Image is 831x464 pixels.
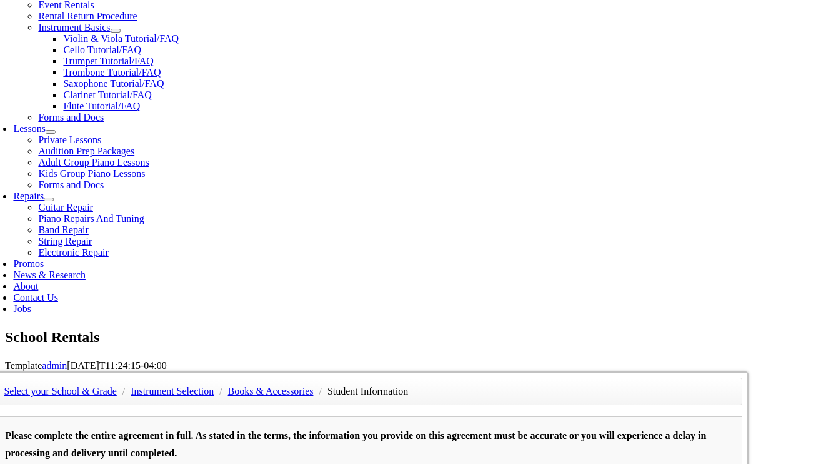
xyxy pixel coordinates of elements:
[119,386,128,396] span: /
[46,130,56,134] button: Open submenu of Lessons
[63,101,140,111] a: Flute Tutorial/FAQ
[137,3,156,17] span: of 2
[13,258,44,269] a: Promos
[63,44,141,55] a: Cello Tutorial/FAQ
[38,146,134,156] a: Audition Prep Packages
[13,191,44,201] a: Repairs
[38,11,137,21] a: Rental Return Procedure
[38,224,88,235] a: Band Repair
[356,3,445,16] select: Zoom
[38,202,93,213] a: Guitar Repair
[63,33,179,44] a: Violin & Viola Tutorial/FAQ
[38,112,104,123] a: Forms and Docs
[63,78,164,89] a: Saxophone Tutorial/FAQ
[228,386,314,396] a: Books & Accessories
[104,3,137,16] input: Page
[327,383,408,400] li: Student Information
[38,236,92,246] a: String Repair
[316,386,324,396] span: /
[111,29,121,33] button: Open submenu of Instrument Basics
[13,270,86,280] a: News & Research
[4,386,116,396] a: Select your School & Grade
[63,67,161,78] a: Trombone Tutorial/FAQ
[13,123,46,134] a: Lessons
[13,303,31,314] a: Jobs
[38,179,104,190] a: Forms and Docs
[13,292,58,303] a: Contact Us
[44,198,54,201] button: Open submenu of Repairs
[42,360,67,371] a: admin
[216,386,225,396] span: /
[38,22,110,33] a: Instrument Basics
[38,213,144,224] a: Piano Repairs And Tuning
[5,360,42,371] span: Template
[38,134,101,145] a: Private Lessons
[67,360,166,371] span: [DATE]T11:24:15-04:00
[38,157,149,168] a: Adult Group Piano Lessons
[131,386,214,396] a: Instrument Selection
[38,168,145,179] a: Kids Group Piano Lessons
[63,89,152,100] a: Clarinet Tutorial/FAQ
[63,56,153,66] a: Trumpet Tutorial/FAQ
[38,247,108,258] a: Electronic Repair
[13,281,38,291] a: About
